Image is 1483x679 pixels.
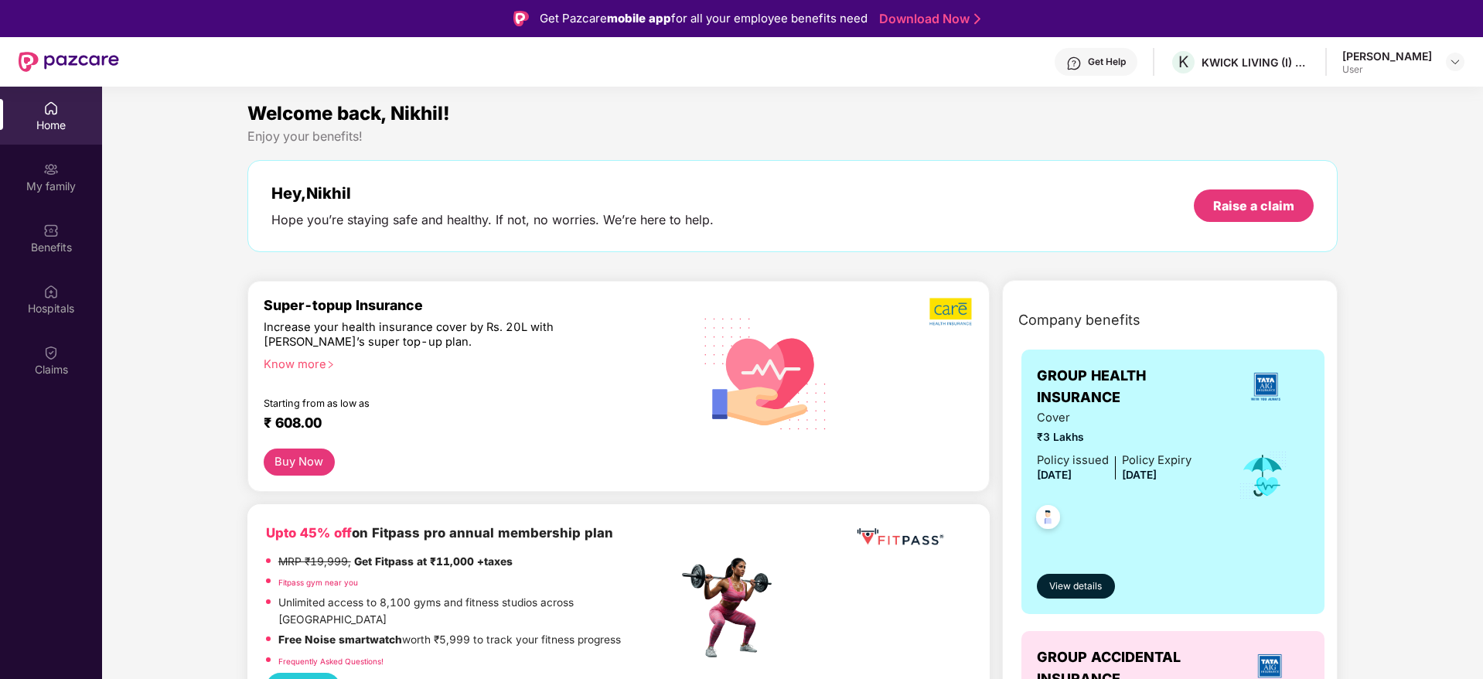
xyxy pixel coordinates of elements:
[354,555,513,568] strong: Get Fitpass at ₹11,000 +taxes
[43,223,59,238] img: svg+xml;base64,PHN2ZyBpZD0iQmVuZWZpdHMiIHhtbG5zPSJodHRwOi8vd3d3LnczLm9yZy8yMDAwL3N2ZyIgd2lkdGg9Ij...
[264,357,669,368] div: Know more
[264,398,612,408] div: Starting from as low as
[266,525,613,541] b: on Fitpass pro annual membership plan
[1202,55,1310,70] div: KWICK LIVING (I) PRIVATE LIMITED
[1029,500,1067,538] img: svg+xml;base64,PHN2ZyB4bWxucz0iaHR0cDovL3d3dy53My5vcmcvMjAwMC9zdmciIHdpZHRoPSI0OC45NDMiIGhlaWdodD...
[692,298,840,448] img: svg+xml;base64,PHN2ZyB4bWxucz0iaHR0cDovL3d3dy53My5vcmcvMjAwMC9zdmciIHhtbG5zOnhsaW5rPSJodHRwOi8vd3...
[266,525,352,541] b: Upto 45% off
[1213,197,1294,214] div: Raise a claim
[264,415,663,433] div: ₹ 608.00
[1066,56,1082,71] img: svg+xml;base64,PHN2ZyBpZD0iSGVscC0zMngzMiIgeG1sbnM9Imh0dHA6Ly93d3cudzMub3JnLzIwMDAvc3ZnIiB3aWR0aD...
[1049,579,1102,594] span: View details
[326,360,335,369] span: right
[278,633,402,646] strong: Free Noise smartwatch
[43,162,59,177] img: svg+xml;base64,PHN2ZyB3aWR0aD0iMjAiIGhlaWdodD0iMjAiIHZpZXdCb3g9IjAgMCAyMCAyMCIgZmlsbD0ibm9uZSIgeG...
[1037,469,1072,481] span: [DATE]
[540,9,868,28] div: Get Pazcare for all your employee benefits need
[1018,309,1140,331] span: Company benefits
[247,102,450,125] span: Welcome back, Nikhil!
[1037,409,1192,427] span: Cover
[278,595,677,628] p: Unlimited access to 8,100 gyms and fitness studios across [GEOGRAPHIC_DATA]
[264,297,678,313] div: Super-topup Insurance
[271,184,714,203] div: Hey, Nikhil
[264,320,611,350] div: Increase your health insurance cover by Rs. 20L with [PERSON_NAME]’s super top-up plan.
[879,11,976,27] a: Download Now
[929,297,973,326] img: b5dec4f62d2307b9de63beb79f102df3.png
[278,555,351,568] del: MRP ₹19,999,
[247,128,1338,145] div: Enjoy your benefits!
[278,632,621,649] p: worth ₹5,999 to track your fitness progress
[677,554,786,662] img: fpp.png
[43,345,59,360] img: svg+xml;base64,PHN2ZyBpZD0iQ2xhaW0iIHhtbG5zPSJodHRwOi8vd3d3LnczLm9yZy8yMDAwL3N2ZyIgd2lkdGg9IjIwIi...
[278,578,358,587] a: Fitpass gym near you
[19,52,119,72] img: New Pazcare Logo
[43,284,59,299] img: svg+xml;base64,PHN2ZyBpZD0iSG9zcGl0YWxzIiB4bWxucz0iaHR0cDovL3d3dy53My5vcmcvMjAwMC9zdmciIHdpZHRoPS...
[271,212,714,228] div: Hope you’re staying safe and healthy. If not, no worries. We’re here to help.
[1449,56,1461,68] img: svg+xml;base64,PHN2ZyBpZD0iRHJvcGRvd24tMzJ4MzIiIHhtbG5zPSJodHRwOi8vd3d3LnczLm9yZy8yMDAwL3N2ZyIgd2...
[264,449,335,476] button: Buy Now
[1178,53,1188,71] span: K
[1342,63,1432,76] div: User
[278,657,384,666] a: Frequently Asked Questions!
[43,101,59,116] img: svg+xml;base64,PHN2ZyBpZD0iSG9tZSIgeG1sbnM9Imh0dHA6Ly93d3cudzMub3JnLzIwMDAvc3ZnIiB3aWR0aD0iMjAiIG...
[607,11,671,26] strong: mobile app
[1342,49,1432,63] div: [PERSON_NAME]
[1122,452,1192,469] div: Policy Expiry
[1037,452,1109,469] div: Policy issued
[854,523,946,551] img: fppp.png
[1037,574,1115,599] button: View details
[513,11,529,26] img: Logo
[1037,429,1192,446] span: ₹3 Lakhs
[974,11,980,27] img: Stroke
[1037,365,1222,409] span: GROUP HEALTH INSURANCE
[1088,56,1126,68] div: Get Help
[1122,469,1157,481] span: [DATE]
[1238,450,1288,501] img: icon
[1245,366,1287,408] img: insurerLogo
